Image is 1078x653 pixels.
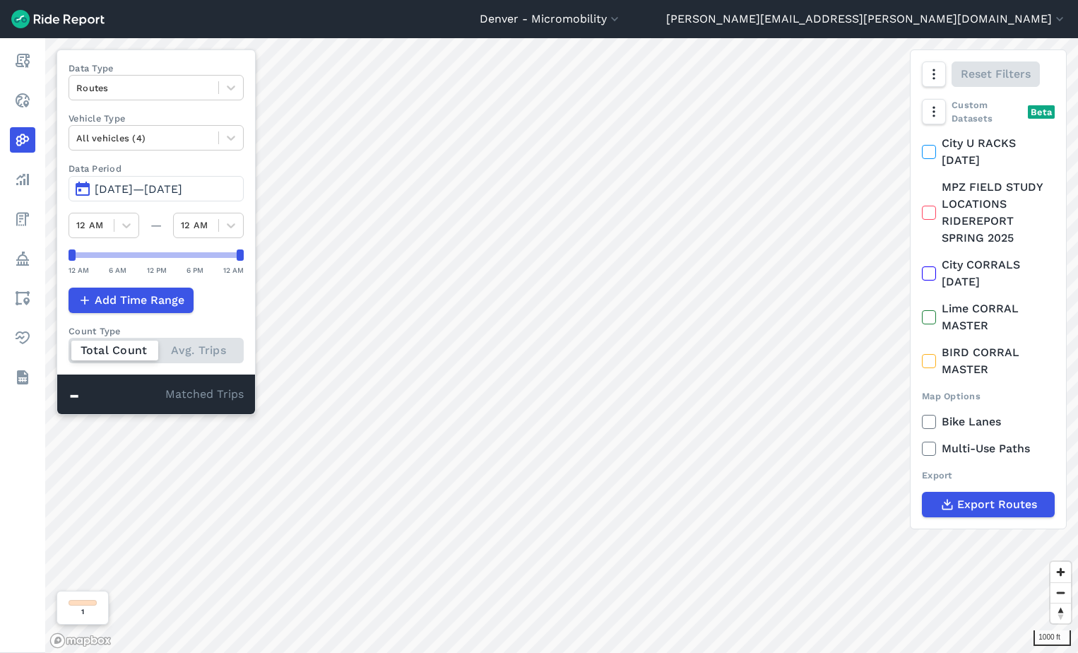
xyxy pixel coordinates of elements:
button: Reset Filters [952,61,1040,87]
div: Count Type [69,324,244,338]
label: MPZ FIELD STUDY LOCATIONS RIDEREPORT SPRING 2025 [922,179,1055,247]
img: Ride Report [11,10,105,28]
label: Data Type [69,61,244,75]
a: Health [10,325,35,351]
a: Datasets [10,365,35,390]
a: Analyze [10,167,35,192]
a: Mapbox logo [49,633,112,649]
label: Vehicle Type [69,112,244,125]
div: — [139,217,173,234]
div: Matched Trips [57,375,255,414]
label: Bike Lanes [922,413,1055,430]
button: Zoom out [1050,582,1071,603]
button: Zoom in [1050,562,1071,582]
button: [PERSON_NAME][EMAIL_ADDRESS][PERSON_NAME][DOMAIN_NAME] [666,11,1067,28]
div: 6 AM [109,264,126,276]
button: Denver - Micromobility [480,11,622,28]
label: Data Period [69,162,244,175]
label: City U RACKS [DATE] [922,135,1055,169]
span: Add Time Range [95,292,184,309]
div: 6 PM [186,264,203,276]
a: Fees [10,206,35,232]
canvas: Map [45,38,1078,653]
span: Export Routes [957,496,1037,513]
div: 12 AM [69,264,89,276]
div: 12 PM [147,264,167,276]
div: Custom Datasets [922,98,1055,125]
label: BIRD CORRAL MASTER [922,344,1055,378]
button: Add Time Range [69,288,194,313]
button: Export Routes [922,492,1055,517]
a: Areas [10,286,35,311]
button: Reset bearing to north [1050,603,1071,623]
button: [DATE]—[DATE] [69,176,244,201]
div: Export [922,469,1055,482]
span: Reset Filters [961,66,1031,83]
a: Report [10,48,35,73]
div: 12 AM [223,264,244,276]
label: City CORRALS [DATE] [922,257,1055,290]
a: Heatmaps [10,127,35,153]
a: Realtime [10,88,35,113]
span: [DATE]—[DATE] [95,182,182,196]
div: 1000 ft [1033,630,1071,646]
a: Policy [10,246,35,271]
div: Map Options [922,389,1055,403]
div: Beta [1028,105,1055,119]
label: Multi-Use Paths [922,440,1055,457]
label: Lime CORRAL MASTER [922,300,1055,334]
div: - [69,386,165,404]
